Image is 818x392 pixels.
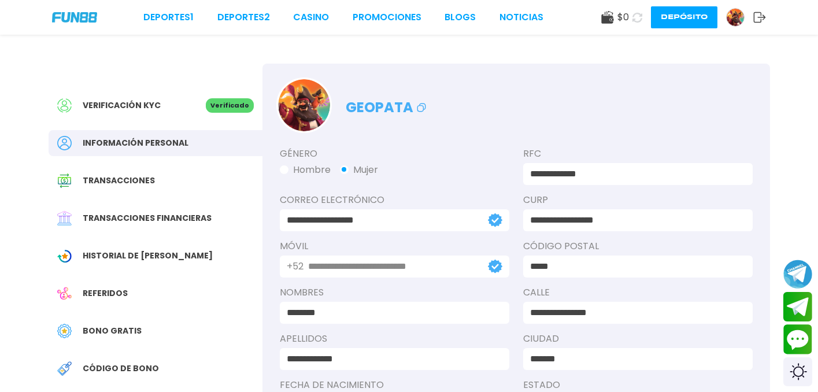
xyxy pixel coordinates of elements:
[340,163,378,177] button: Mujer
[49,280,262,306] a: ReferralReferidos
[83,325,142,337] span: Bono Gratis
[57,361,72,376] img: Redeem Bonus
[83,99,161,112] span: Verificación KYC
[651,6,717,28] button: Depósito
[49,243,262,269] a: Wagering TransactionHistorial de [PERSON_NAME]
[727,9,744,26] img: Avatar
[83,363,159,375] span: Código de bono
[726,8,753,27] a: Avatar
[49,205,262,231] a: Financial TransactionTransacciones financieras
[280,193,509,207] label: Correo electrónico
[280,332,509,346] label: APELLIDOS
[83,212,212,224] span: Transacciones financieras
[83,175,155,187] span: Transacciones
[83,137,188,149] span: Información personal
[49,168,262,194] a: Transaction HistoryTransacciones
[445,10,476,24] a: BLOGS
[57,249,72,263] img: Wagering Transaction
[783,357,812,386] div: Switch theme
[278,79,330,131] img: Avatar
[52,12,97,22] img: Company Logo
[783,259,812,289] button: Join telegram channel
[57,173,72,188] img: Transaction History
[280,147,509,161] label: Género
[280,378,509,392] label: Fecha de Nacimiento
[293,10,329,24] a: CASINO
[523,193,753,207] label: CURP
[280,163,331,177] button: Hombre
[83,250,213,262] span: Historial de [PERSON_NAME]
[57,211,72,225] img: Financial Transaction
[523,332,753,346] label: Ciudad
[346,91,428,118] p: geopata
[523,147,753,161] label: RFC
[523,239,753,253] label: Código Postal
[57,136,72,150] img: Personal
[287,260,303,273] p: +52
[49,93,262,119] a: Verificación KYCVerificado
[206,98,254,113] p: Verificado
[353,10,421,24] a: Promociones
[783,324,812,354] button: Contact customer service
[57,286,72,301] img: Referral
[280,239,509,253] label: Móvil
[499,10,543,24] a: NOTICIAS
[49,356,262,382] a: Redeem BonusCódigo de bono
[617,10,629,24] span: $ 0
[280,286,509,299] label: NOMBRES
[49,130,262,156] a: PersonalInformación personal
[83,287,128,299] span: Referidos
[49,318,262,344] a: Free BonusBono Gratis
[57,324,72,338] img: Free Bonus
[143,10,194,24] a: Deportes1
[523,286,753,299] label: Calle
[523,378,753,392] label: Estado
[783,292,812,322] button: Join telegram
[217,10,270,24] a: Deportes2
